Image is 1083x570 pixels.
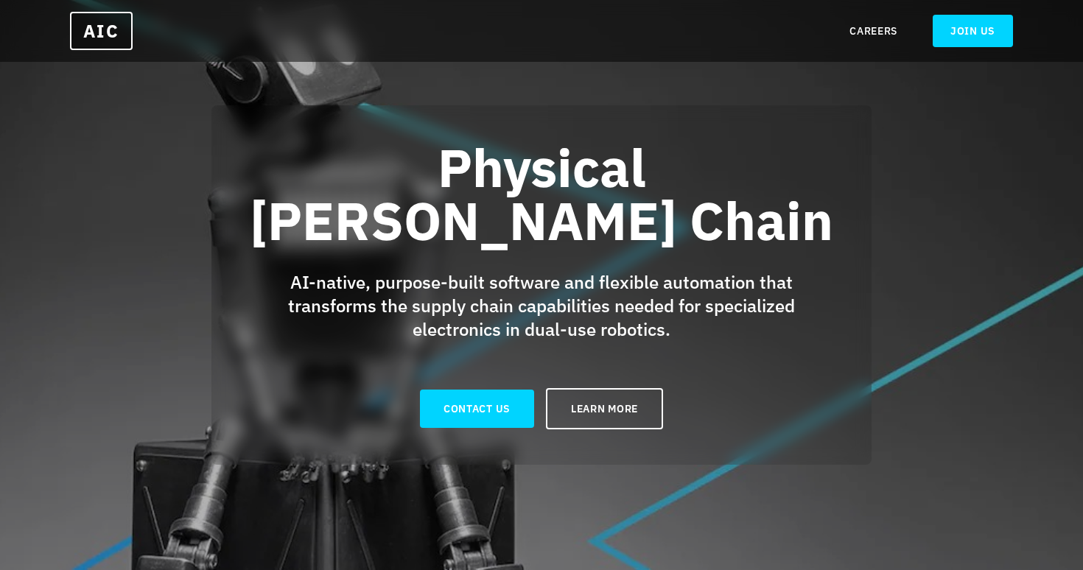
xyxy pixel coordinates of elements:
a: AIC [70,12,133,50]
p: AI-native, purpose-built software and flexible automation that transforms the supply chain capabi... [259,270,824,341]
a: LEARN MORE [546,388,663,429]
a: CONTACT US [420,390,534,428]
a: JOIN US [933,15,1013,47]
a: CAREERS [849,24,897,38]
h1: Physical [PERSON_NAME] Chain [235,141,848,247]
